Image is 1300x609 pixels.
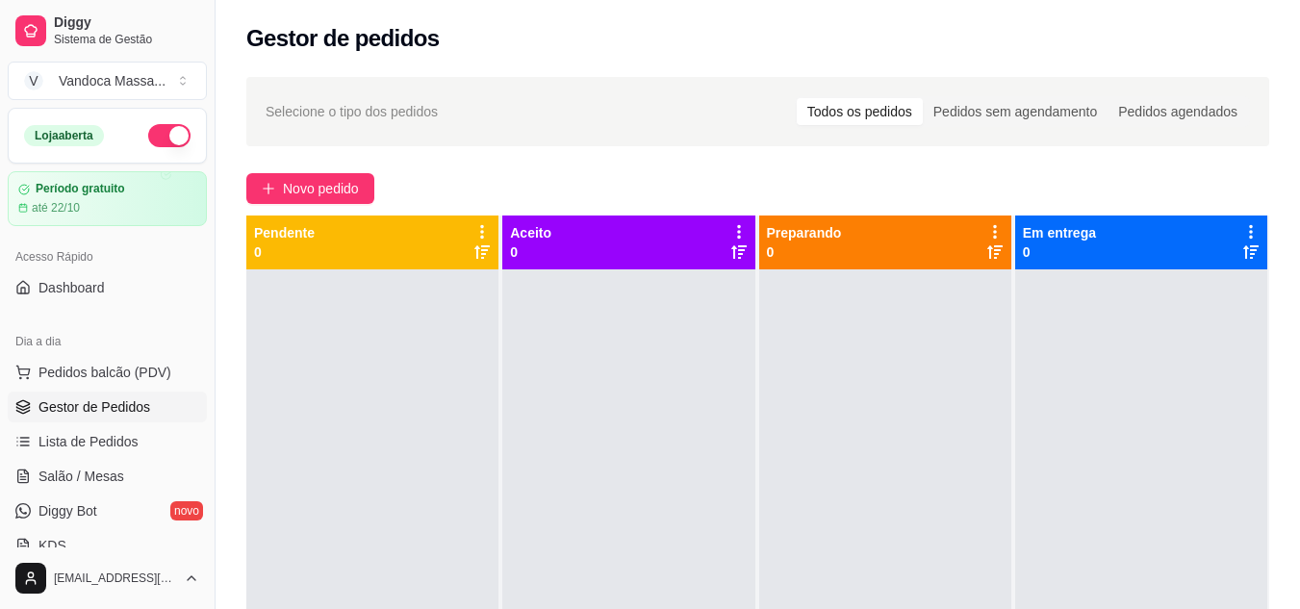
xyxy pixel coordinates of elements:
[283,178,359,199] span: Novo pedido
[1108,98,1248,125] div: Pedidos agendados
[797,98,923,125] div: Todos os pedidos
[32,200,80,216] article: até 22/10
[59,71,166,90] div: Vandoca Massa ...
[262,182,275,195] span: plus
[923,98,1108,125] div: Pedidos sem agendamento
[8,392,207,422] a: Gestor de Pedidos
[510,223,551,242] p: Aceito
[8,555,207,601] button: [EMAIL_ADDRESS][DOMAIN_NAME]
[38,278,105,297] span: Dashboard
[38,397,150,417] span: Gestor de Pedidos
[8,530,207,561] a: KDS
[8,461,207,492] a: Salão / Mesas
[8,62,207,100] button: Select a team
[8,8,207,54] a: DiggySistema de Gestão
[24,71,43,90] span: V
[767,242,842,262] p: 0
[38,363,171,382] span: Pedidos balcão (PDV)
[246,23,440,54] h2: Gestor de pedidos
[1023,242,1096,262] p: 0
[8,495,207,526] a: Diggy Botnovo
[254,223,315,242] p: Pendente
[54,14,199,32] span: Diggy
[148,124,191,147] button: Alterar Status
[24,125,104,146] div: Loja aberta
[266,101,438,122] span: Selecione o tipo dos pedidos
[38,467,124,486] span: Salão / Mesas
[36,182,125,196] article: Período gratuito
[510,242,551,262] p: 0
[767,223,842,242] p: Preparando
[38,432,139,451] span: Lista de Pedidos
[54,571,176,586] span: [EMAIL_ADDRESS][DOMAIN_NAME]
[1023,223,1096,242] p: Em entrega
[8,426,207,457] a: Lista de Pedidos
[8,272,207,303] a: Dashboard
[8,171,207,226] a: Período gratuitoaté 22/10
[254,242,315,262] p: 0
[38,501,97,520] span: Diggy Bot
[54,32,199,47] span: Sistema de Gestão
[8,241,207,272] div: Acesso Rápido
[38,536,66,555] span: KDS
[8,326,207,357] div: Dia a dia
[8,357,207,388] button: Pedidos balcão (PDV)
[246,173,374,204] button: Novo pedido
